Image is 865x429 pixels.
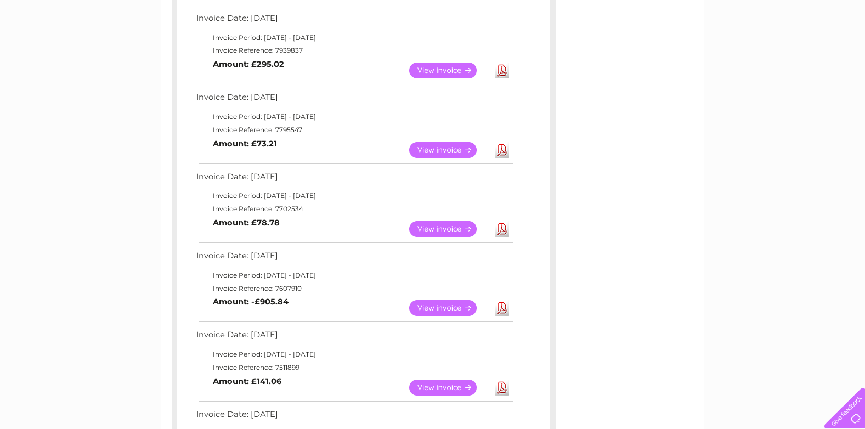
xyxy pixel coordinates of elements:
[194,31,515,44] td: Invoice Period: [DATE] - [DATE]
[30,29,86,62] img: logo.png
[409,380,490,396] a: View
[194,11,515,31] td: Invoice Date: [DATE]
[495,63,509,78] a: Download
[409,221,490,237] a: View
[495,300,509,316] a: Download
[658,5,734,19] a: 0333 014 3131
[409,63,490,78] a: View
[194,110,515,123] td: Invoice Period: [DATE] - [DATE]
[194,189,515,202] td: Invoice Period: [DATE] - [DATE]
[770,47,785,55] a: Blog
[194,44,515,57] td: Invoice Reference: 7939837
[409,300,490,316] a: View
[194,348,515,361] td: Invoice Period: [DATE] - [DATE]
[792,47,819,55] a: Contact
[194,282,515,295] td: Invoice Reference: 7607910
[194,170,515,190] td: Invoice Date: [DATE]
[174,6,692,53] div: Clear Business is a trading name of Verastar Limited (registered in [GEOGRAPHIC_DATA] No. 3667643...
[194,249,515,269] td: Invoice Date: [DATE]
[194,202,515,216] td: Invoice Reference: 7702534
[495,142,509,158] a: Download
[194,407,515,427] td: Invoice Date: [DATE]
[495,221,509,237] a: Download
[495,380,509,396] a: Download
[213,297,289,307] b: Amount: -£905.84
[213,59,284,69] b: Amount: £295.02
[194,269,515,282] td: Invoice Period: [DATE] - [DATE]
[194,328,515,348] td: Invoice Date: [DATE]
[213,218,280,228] b: Amount: £78.78
[194,123,515,137] td: Invoice Reference: 7795547
[409,142,490,158] a: View
[829,47,855,55] a: Log out
[672,47,693,55] a: Water
[699,47,723,55] a: Energy
[730,47,763,55] a: Telecoms
[194,90,515,110] td: Invoice Date: [DATE]
[194,361,515,374] td: Invoice Reference: 7511899
[213,139,277,149] b: Amount: £73.21
[213,376,281,386] b: Amount: £141.06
